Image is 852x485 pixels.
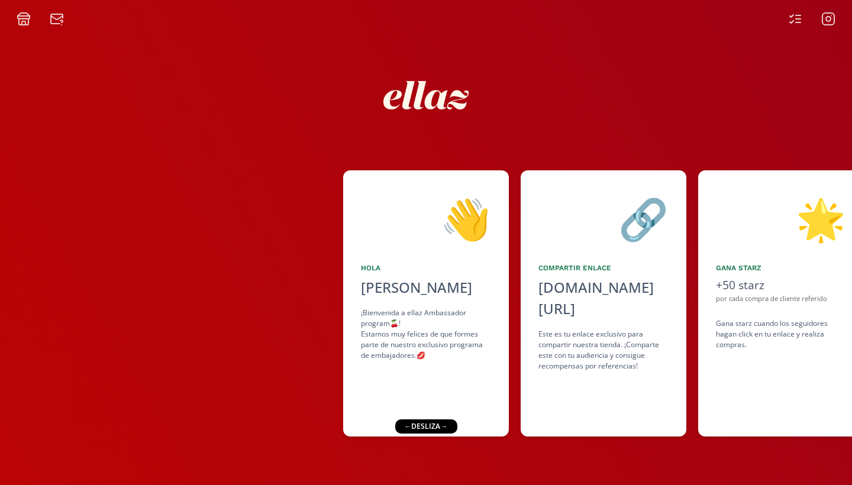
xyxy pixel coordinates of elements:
div: Gana starz [716,263,846,273]
div: ¡Bienvenida a ellaz Ambassador program🍒! Estamos muy felices de que formes parte de nuestro exclu... [361,308,491,361]
img: nKmKAABZpYV7 [373,42,479,148]
div: Este es tu enlace exclusivo para compartir nuestra tienda. ¡Comparte este con tu audiencia y cons... [538,329,669,371]
div: [DOMAIN_NAME][URL] [538,277,669,319]
div: Hola [361,263,491,273]
div: +50 starz [716,277,846,294]
div: [PERSON_NAME] [361,277,491,298]
div: ← desliza → [395,419,457,434]
div: 🔗 [538,188,669,248]
div: por cada compra de cliente referido [716,294,846,304]
div: 🌟 [716,188,846,248]
div: 👋 [361,188,491,248]
div: Gana starz cuando los seguidores hagan click en tu enlace y realiza compras . [716,318,846,350]
div: Compartir Enlace [538,263,669,273]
